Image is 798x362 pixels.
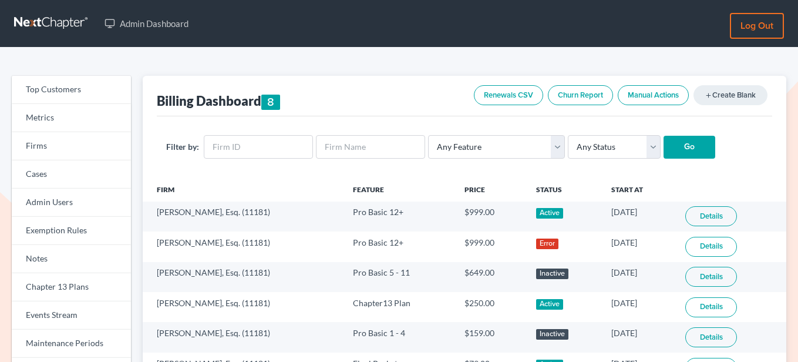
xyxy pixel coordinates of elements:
td: Pro Basic 5 - 11 [344,262,456,292]
a: Admin Dashboard [99,13,194,34]
td: [PERSON_NAME], Esq. (11181) [143,262,344,292]
a: Manual Actions [618,85,689,105]
th: Start At [602,178,676,202]
input: Go [664,136,715,159]
a: addCreate Blank [693,85,767,105]
a: Events Stream [12,301,131,330]
a: Renewals CSV [474,85,543,105]
td: Pro Basic 1 - 4 [344,322,456,352]
a: Churn Report [548,85,613,105]
td: [DATE] [602,202,676,232]
div: 8 [261,95,280,110]
input: Firm ID [204,135,313,159]
a: Details [685,267,737,287]
div: Active [536,208,564,219]
input: Firm Name [316,135,425,159]
th: Feature [344,178,456,202]
div: Error [536,239,559,249]
th: Status [527,178,602,202]
a: Maintenance Periods [12,330,131,358]
td: Pro Basic 12+ [344,202,456,232]
a: Admin Users [12,189,131,217]
a: Details [685,327,737,347]
td: $159.00 [455,322,527,352]
a: Metrics [12,104,131,132]
label: Filter by: [166,140,199,153]
td: $250.00 [455,292,527,322]
td: [PERSON_NAME], Esq. (11181) [143,322,344,352]
td: Pro Basic 12+ [344,232,456,262]
td: $649.00 [455,262,527,292]
td: [DATE] [602,262,676,292]
a: Top Customers [12,76,131,104]
a: Details [685,237,737,257]
a: Firms [12,132,131,160]
a: Chapter 13 Plans [12,273,131,301]
a: Details [685,206,737,226]
td: [PERSON_NAME], Esq. (11181) [143,202,344,232]
td: $999.00 [455,202,527,232]
div: Active [536,299,564,310]
td: [DATE] [602,292,676,322]
div: Billing Dashboard [157,92,280,110]
td: [PERSON_NAME], Esq. (11181) [143,232,344,262]
td: [DATE] [602,232,676,262]
a: Details [685,297,737,317]
th: Price [455,178,527,202]
div: Inactive [536,269,569,279]
a: Notes [12,245,131,273]
a: Log out [730,13,784,39]
td: [PERSON_NAME], Esq. (11181) [143,292,344,322]
i: add [705,92,712,99]
td: Chapter13 Plan [344,292,456,322]
td: [DATE] [602,322,676,352]
div: Inactive [536,329,569,340]
a: Cases [12,160,131,189]
a: Exemption Rules [12,217,131,245]
th: Firm [143,178,344,202]
td: $999.00 [455,232,527,262]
